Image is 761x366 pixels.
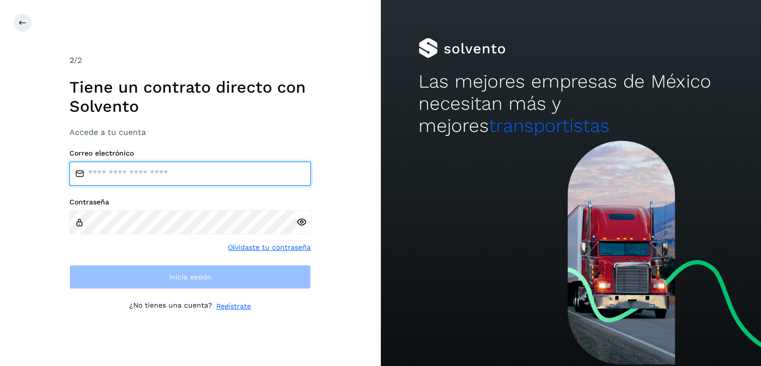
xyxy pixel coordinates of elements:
span: Inicia sesión [169,273,212,280]
a: Olvidaste tu contraseña [228,242,311,253]
label: Correo electrónico [69,149,311,158]
h3: Accede a tu cuenta [69,127,311,137]
div: /2 [69,54,311,66]
button: Inicia sesión [69,265,311,289]
span: 2 [69,55,74,65]
h1: Tiene un contrato directo con Solvento [69,78,311,116]
h2: Las mejores empresas de México necesitan más y mejores [418,70,723,137]
p: ¿No tienes una cuenta? [129,301,212,312]
span: transportistas [489,115,610,136]
label: Contraseña [69,198,311,206]
a: Regístrate [216,301,251,312]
